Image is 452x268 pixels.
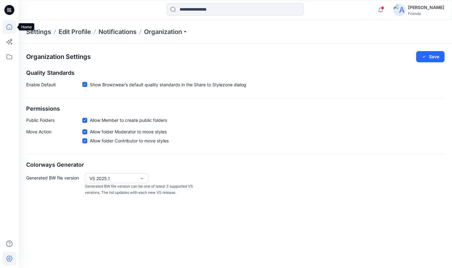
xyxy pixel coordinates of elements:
[99,27,137,36] a: Notifications
[85,183,196,196] p: Generated BW file version can be one of latest 3 supported VS versions. The list updates with eac...
[26,70,445,76] h2: Quality Standards
[408,4,444,11] div: [PERSON_NAME]
[26,106,445,112] h2: Permissions
[416,51,445,62] button: Save
[90,81,246,88] span: Show Browzwear’s default quality standards in the Share to Stylezone dialog
[90,128,167,135] span: Allow folder Moderator to move styles
[26,53,91,60] h2: Organization Settings
[26,81,82,90] p: Enable Default
[408,11,444,16] div: Friends
[26,173,82,196] p: Generated BW file version
[89,175,136,182] div: VS 2025.1
[26,117,82,123] p: Public Folders
[59,27,91,36] a: Edit Profile
[90,137,169,144] span: Allow folder Contributor to move styles
[26,128,82,146] p: Move Action
[26,162,445,168] h2: Colorways Generator
[393,4,406,16] img: avatar
[90,117,167,123] span: Allow Member to create public folders
[26,27,51,36] p: Settings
